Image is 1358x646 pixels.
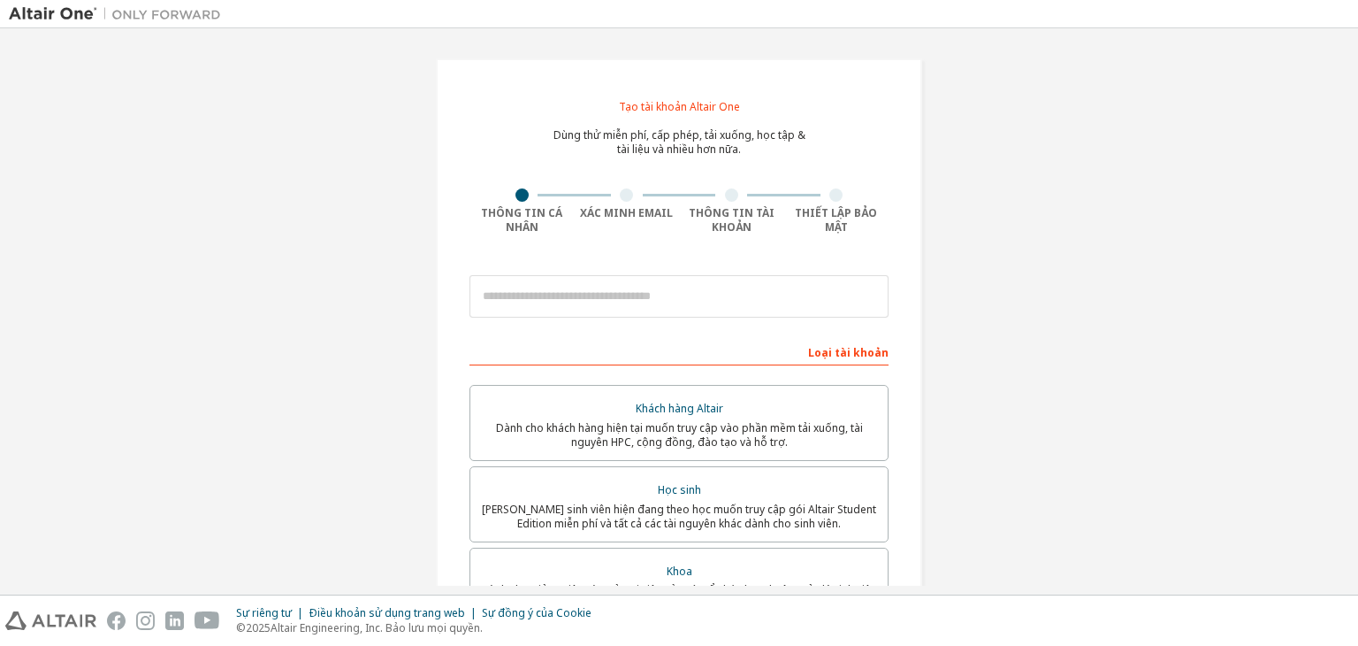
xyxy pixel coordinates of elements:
font: [PERSON_NAME] sinh viên hiện đang theo học muốn truy cập gói Altair Student Edition miễn phí và t... [482,502,876,531]
font: © [236,620,246,635]
font: Điều khoản sử dụng trang web [309,605,465,620]
font: Xác minh Email [580,205,673,220]
img: Altair One [9,5,230,23]
font: tài liệu và nhiều hơn nữa. [617,142,741,157]
img: facebook.svg [107,611,126,630]
font: Tạo tài khoản Altair One [619,99,740,114]
font: Thông tin cá nhân [481,205,562,235]
font: Khoa [667,564,692,579]
font: Thông tin tài khoản [689,205,774,235]
font: Dành cho giảng viên và quản trị viên của các tổ chức học thuật quản lý sinh viên và truy cập phần... [481,582,877,611]
img: linkedin.svg [165,611,184,630]
font: Khách hàng Altair [636,401,723,416]
font: Altair Engineering, Inc. Bảo lưu mọi quyền. [271,620,483,635]
font: Dùng thử miễn phí, cấp phép, tải xuống, học tập & [553,127,805,142]
img: instagram.svg [136,611,155,630]
img: youtube.svg [195,611,220,630]
font: Loại tài khoản [808,345,889,360]
font: Thiết lập bảo mật [795,205,877,235]
font: 2025 [246,620,271,635]
font: Sự đồng ý của Cookie [482,605,591,620]
font: Dành cho khách hàng hiện tại muốn truy cập vào phần mềm tải xuống, tài nguyên HPC, cộng đồng, đào... [496,420,863,450]
img: altair_logo.svg [5,611,96,630]
font: Học sinh [658,482,701,497]
font: Sự riêng tư [236,605,292,620]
